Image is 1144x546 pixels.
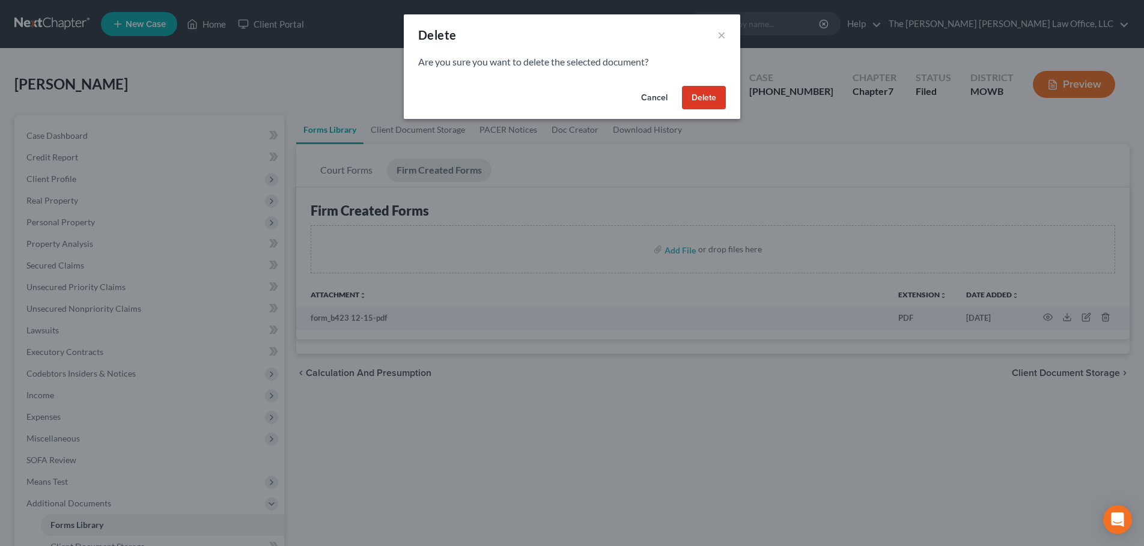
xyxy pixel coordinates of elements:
[418,55,726,69] p: Are you sure you want to delete the selected document?
[631,86,677,110] button: Cancel
[1103,505,1132,534] div: Open Intercom Messenger
[418,26,456,43] div: Delete
[717,28,726,42] button: ×
[682,86,726,110] button: Delete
